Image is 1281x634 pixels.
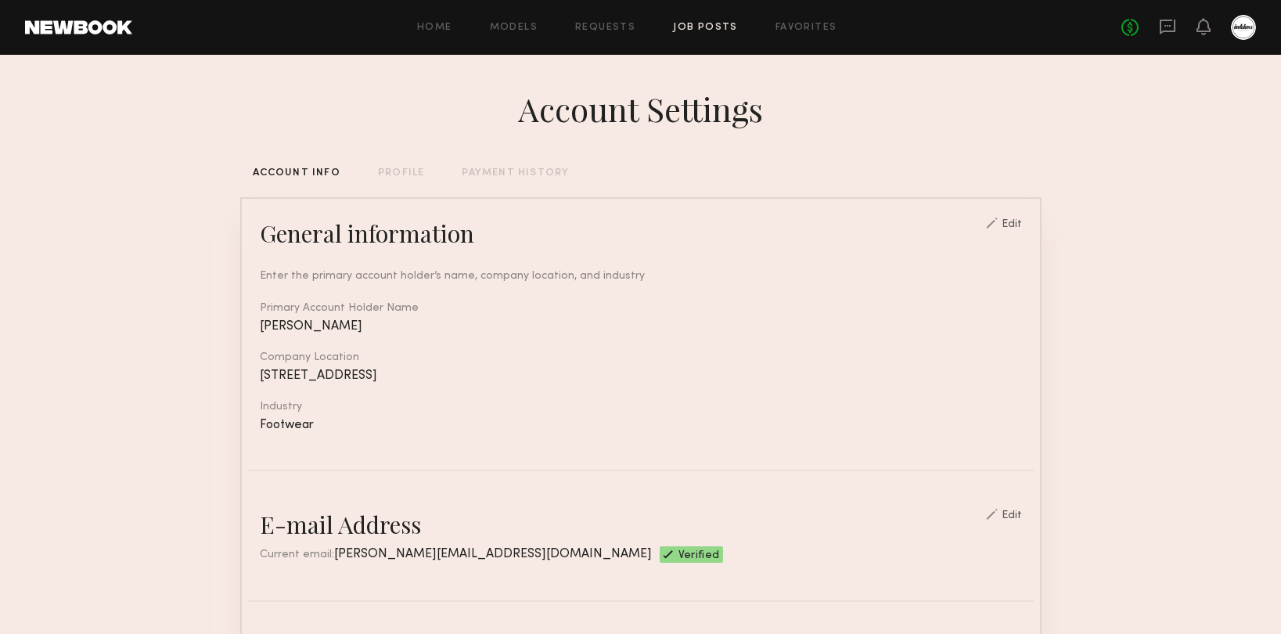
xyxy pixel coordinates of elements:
div: General information [260,218,474,249]
div: [PERSON_NAME] [260,320,1022,333]
div: ACCOUNT INFO [253,168,340,178]
a: Favorites [775,23,837,33]
div: PAYMENT HISTORY [462,168,569,178]
a: Models [490,23,538,33]
div: Industry [260,402,1022,412]
div: Footwear [260,419,1022,432]
div: Account Settings [518,87,763,131]
div: Primary Account Holder Name [260,303,1022,314]
div: [STREET_ADDRESS] [260,369,1022,383]
a: Requests [575,23,635,33]
div: Current email: [260,546,652,563]
span: [PERSON_NAME][EMAIL_ADDRESS][DOMAIN_NAME] [334,548,652,560]
div: Company Location [260,352,1022,363]
div: Enter the primary account holder’s name, company location, and industry [260,268,1022,284]
div: Edit [1002,219,1022,230]
div: E-mail Address [260,509,421,540]
div: Edit [1002,510,1022,521]
a: Home [417,23,452,33]
div: PROFILE [378,168,424,178]
span: Verified [678,550,720,563]
a: Job Posts [673,23,738,33]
